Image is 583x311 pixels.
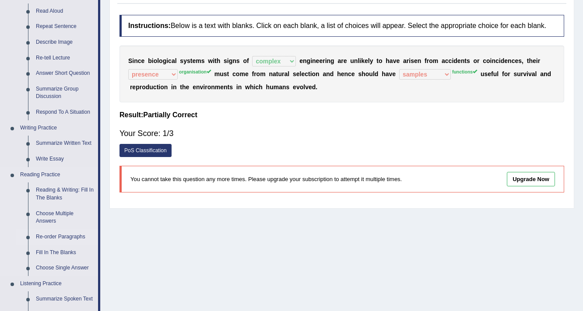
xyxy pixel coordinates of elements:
[382,70,386,77] b: h
[312,84,316,91] b: d
[201,57,205,64] b: s
[316,70,320,77] b: n
[403,57,407,64] b: a
[32,182,98,206] a: Reading & Writing: Fill In The Blanks
[354,57,358,64] b: n
[16,120,98,136] a: Writing Practice
[214,57,217,64] b: t
[250,84,254,91] b: h
[196,84,200,91] b: n
[180,57,183,64] b: s
[396,57,400,64] b: e
[245,84,250,91] b: w
[190,57,193,64] b: t
[236,57,240,64] b: s
[369,70,373,77] b: u
[303,84,305,91] b: l
[238,84,242,91] b: n
[499,57,501,64] b: i
[411,57,414,64] b: s
[310,70,312,77] b: i
[327,57,331,64] b: n
[504,70,508,77] b: o
[232,57,236,64] b: n
[153,84,157,91] b: c
[445,57,449,64] b: c
[128,22,171,29] b: Instructions:
[362,70,365,77] b: h
[282,70,284,77] b: r
[361,57,365,64] b: k
[521,70,523,77] b: r
[148,57,152,64] b: b
[515,57,518,64] b: e
[386,57,390,64] b: h
[442,57,445,64] b: a
[484,70,488,77] b: s
[488,70,491,77] b: e
[497,70,499,77] b: l
[379,57,383,64] b: o
[507,172,555,186] a: Upgrade Now
[32,3,98,19] a: Read Aloud
[128,57,132,64] b: S
[134,57,138,64] b: n
[32,136,98,151] a: Summarize Written Text
[288,70,289,77] b: l
[337,57,341,64] b: a
[337,70,341,77] b: h
[409,57,411,64] b: i
[32,66,98,81] a: Answer Short Question
[461,57,465,64] b: n
[390,57,393,64] b: a
[158,84,160,91] b: i
[254,84,256,91] b: i
[477,57,479,64] b: r
[32,291,98,307] a: Summarize Spoken Text
[308,70,310,77] b: t
[32,19,98,35] a: Repeat Sentence
[358,57,359,64] b: l
[168,57,172,64] b: c
[457,57,461,64] b: e
[213,57,214,64] b: i
[215,84,220,91] b: m
[236,70,240,77] b: o
[490,57,492,64] b: i
[491,70,493,77] b: f
[535,70,537,77] b: l
[393,57,397,64] b: v
[330,57,334,64] b: g
[299,57,303,64] b: e
[284,70,288,77] b: a
[243,57,247,64] b: o
[449,57,452,64] b: c
[323,57,325,64] b: r
[467,57,470,64] b: s
[495,57,499,64] b: c
[276,70,278,77] b: t
[453,57,457,64] b: d
[224,57,227,64] b: s
[220,84,224,91] b: e
[203,84,205,91] b: i
[32,50,98,66] a: Re-tell Lecture
[323,70,326,77] b: a
[392,70,396,77] b: e
[492,57,496,64] b: n
[344,70,348,77] b: n
[140,84,142,91] b: r
[260,70,265,77] b: m
[375,70,379,77] b: d
[350,57,354,64] b: u
[533,57,536,64] b: e
[220,70,224,77] b: u
[205,84,207,91] b: r
[193,84,196,91] b: e
[307,57,311,64] b: g
[300,84,304,91] b: o
[232,70,236,77] b: c
[32,151,98,167] a: Write Essay
[32,229,98,245] a: Re-order Paragraphs
[312,57,316,64] b: n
